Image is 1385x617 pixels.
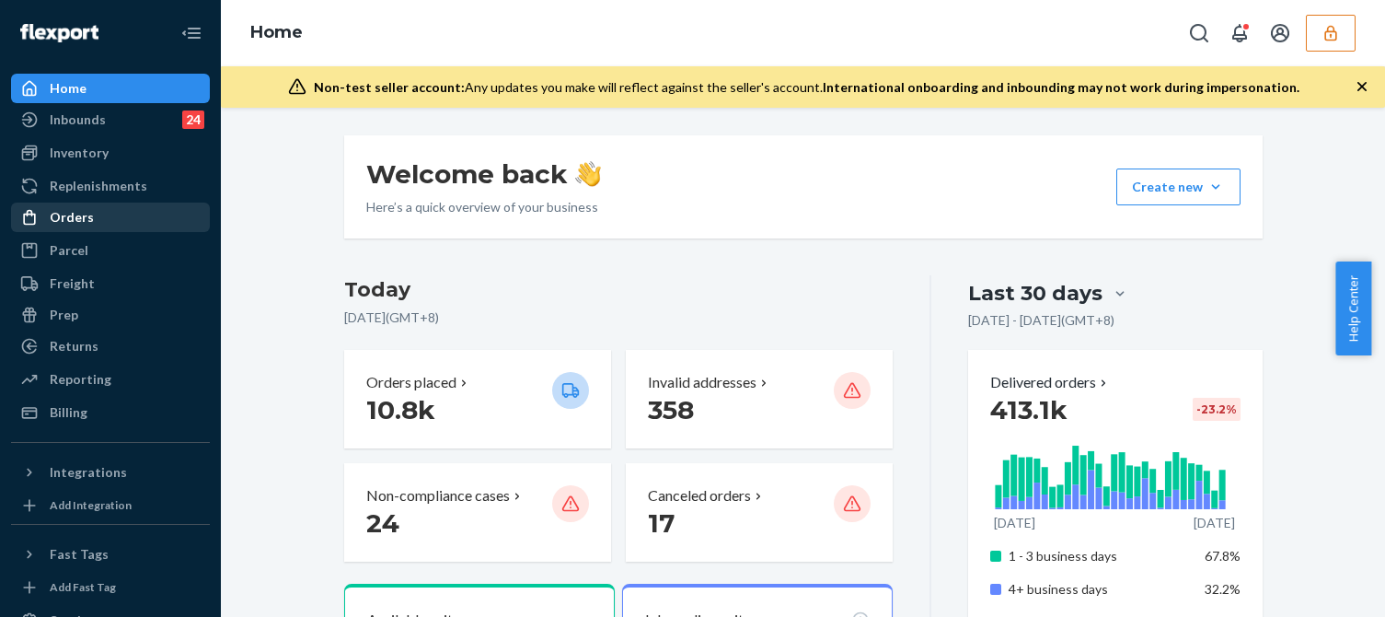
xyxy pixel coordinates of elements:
[173,15,210,52] button: Close Navigation
[182,111,204,129] div: 24
[50,463,127,482] div: Integrations
[11,171,210,201] a: Replenishments
[366,394,435,425] span: 10.8k
[50,144,109,162] div: Inventory
[344,463,611,562] button: Non-compliance cases 24
[344,275,894,305] h3: Today
[50,241,88,260] div: Parcel
[1194,514,1235,532] p: [DATE]
[366,157,601,191] h1: Welcome back
[11,576,210,599] a: Add Fast Tag
[11,540,210,569] button: Fast Tags
[50,274,95,293] div: Freight
[11,269,210,298] a: Freight
[648,372,756,393] p: Invalid addresses
[626,350,893,448] button: Invalid addresses 358
[1205,548,1241,564] span: 67.8%
[1009,580,1190,599] p: 4+ business days
[968,279,1102,308] div: Last 30 days
[626,463,893,562] button: Canceled orders 17
[11,365,210,394] a: Reporting
[1205,581,1241,597] span: 32.2%
[11,332,210,361] a: Returns
[50,306,78,324] div: Prep
[344,308,894,327] p: [DATE] ( GMT+8 )
[50,79,87,98] div: Home
[366,198,601,216] p: Here’s a quick overview of your business
[1116,169,1241,205] button: Create new
[50,337,98,355] div: Returns
[11,495,210,517] a: Add Integration
[50,545,109,564] div: Fast Tags
[314,79,465,95] span: Non-test seller account:
[366,507,399,539] span: 24
[1262,15,1298,52] button: Open account menu
[994,514,1035,532] p: [DATE]
[20,24,98,42] img: Flexport logo
[50,403,87,422] div: Billing
[250,22,303,42] a: Home
[1181,15,1218,52] button: Open Search Box
[50,111,106,129] div: Inbounds
[11,300,210,330] a: Prep
[50,208,94,227] div: Orders
[1009,547,1190,565] p: 1 - 3 business days
[314,78,1299,97] div: Any updates you make will reflect against the seller's account.
[344,350,611,448] button: Orders placed 10.8k
[648,394,694,425] span: 358
[11,203,210,232] a: Orders
[50,497,132,513] div: Add Integration
[366,372,456,393] p: Orders placed
[236,6,317,60] ol: breadcrumbs
[1335,262,1371,355] button: Help Center
[823,79,1299,95] span: International onboarding and inbounding may not work during impersonation.
[990,394,1068,425] span: 413.1k
[575,161,601,187] img: hand-wave emoji
[1221,15,1258,52] button: Open notifications
[648,507,675,539] span: 17
[11,138,210,168] a: Inventory
[50,177,147,195] div: Replenishments
[11,236,210,265] a: Parcel
[11,105,210,134] a: Inbounds24
[1193,398,1241,421] div: -23.2 %
[50,579,116,595] div: Add Fast Tag
[990,372,1111,393] button: Delivered orders
[968,311,1114,330] p: [DATE] - [DATE] ( GMT+8 )
[11,74,210,103] a: Home
[648,485,751,506] p: Canceled orders
[11,398,210,427] a: Billing
[50,370,111,389] div: Reporting
[11,458,210,487] button: Integrations
[366,485,510,506] p: Non-compliance cases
